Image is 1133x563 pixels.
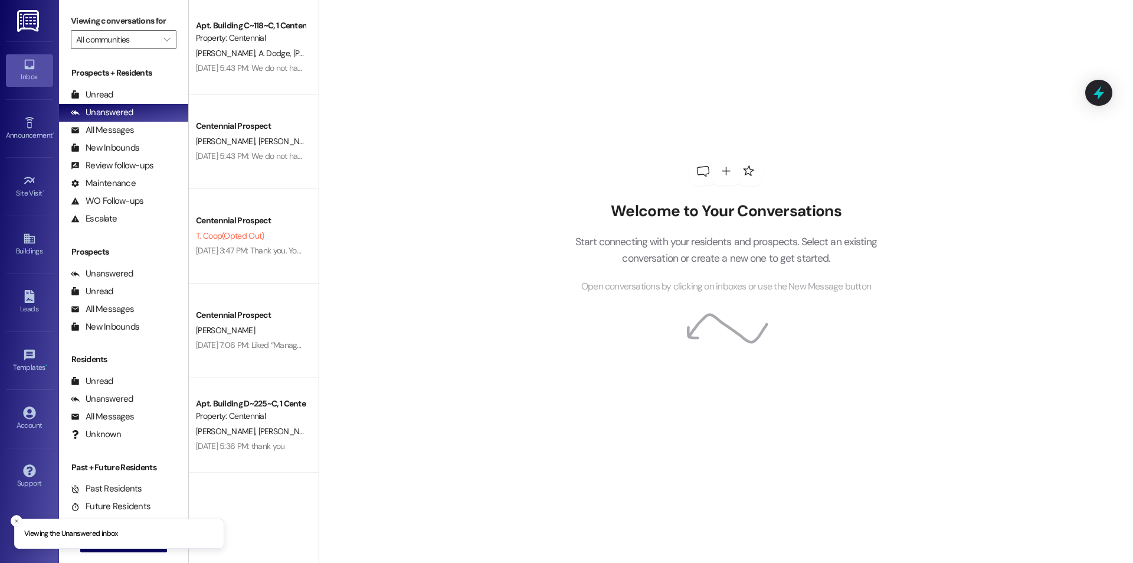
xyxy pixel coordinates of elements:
div: All Messages [71,124,134,136]
span: [PERSON_NAME] (CTA) [258,426,338,437]
a: Account [6,403,53,435]
span: • [45,362,47,370]
span: [PERSON_NAME] [196,48,258,58]
span: [PERSON_NAME] [258,136,320,147]
label: Viewing conversations for [71,12,176,30]
span: Open conversations by clicking on inboxes or use the New Message button [581,279,871,294]
div: Unanswered [71,106,133,119]
span: A. Dodge [258,48,293,58]
div: Unread [71,285,113,298]
div: Unanswered [71,393,133,405]
i:  [163,35,170,44]
div: Unread [71,89,113,101]
div: Unknown [71,428,121,441]
span: • [42,187,44,196]
span: [PERSON_NAME] [196,136,258,147]
div: New Inbounds [71,321,139,333]
div: Past + Future Residents [59,461,188,474]
div: Escalate [71,213,117,225]
h2: Welcome to Your Conversations [557,202,895,221]
div: [DATE] 3:47 PM: Thank you. You will no longer receive texts from this thread. Please reply with '... [196,245,778,256]
div: Review follow-ups [71,160,153,172]
div: Past Residents [71,483,142,495]
div: Unanswered [71,268,133,280]
input: All communities [76,30,158,49]
div: New Inbounds [71,142,139,154]
span: [PERSON_NAME] [196,325,255,336]
div: [DATE] 5:36 PM: thank you [196,441,285,451]
span: • [53,129,54,138]
div: Prospects [59,246,188,258]
div: [DATE] 5:43 PM: We do not have a record of you notifying the office. It was not in your final che... [196,63,952,73]
span: T. Coop (Opted Out) [196,230,264,241]
div: Residents [59,353,188,366]
p: Viewing the Unanswered inbox [24,529,118,539]
div: Prospects + Residents [59,67,188,79]
a: Inbox [6,54,53,86]
div: [DATE] 7:06 PM: Liked “Management Centennial ([GEOGRAPHIC_DATA]): Yes that works!” [196,340,497,350]
div: Property: Centennial [196,32,305,44]
div: Centennial Prospect [196,214,305,227]
a: Site Visit • [6,171,53,203]
a: Buildings [6,229,53,261]
img: ResiDesk Logo [17,10,41,32]
div: Centennial Prospect [196,309,305,321]
div: [DATE] 5:43 PM: We do not have a record of you notifying the office. It was not in your final che... [196,151,952,161]
div: Apt. Building C~118~C, 1 Centennial [196,19,305,32]
button: Close toast [11,515,22,527]
a: Templates • [6,345,53,377]
a: Leads [6,287,53,318]
p: Start connecting with your residents and prospects. Select an existing conversation or create a n... [557,233,895,267]
div: Maintenance [71,177,136,190]
div: Centennial Prospect [196,120,305,132]
span: [PERSON_NAME] [196,426,258,437]
a: Support [6,461,53,493]
div: Future Residents [71,500,150,513]
div: All Messages [71,303,134,315]
span: [PERSON_NAME] [293,48,355,58]
div: Apt. Building D~225~C, 1 Centennial [196,398,305,410]
div: All Messages [71,411,134,423]
div: Unread [71,375,113,388]
div: Property: Centennial [196,410,305,422]
div: WO Follow-ups [71,195,143,207]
